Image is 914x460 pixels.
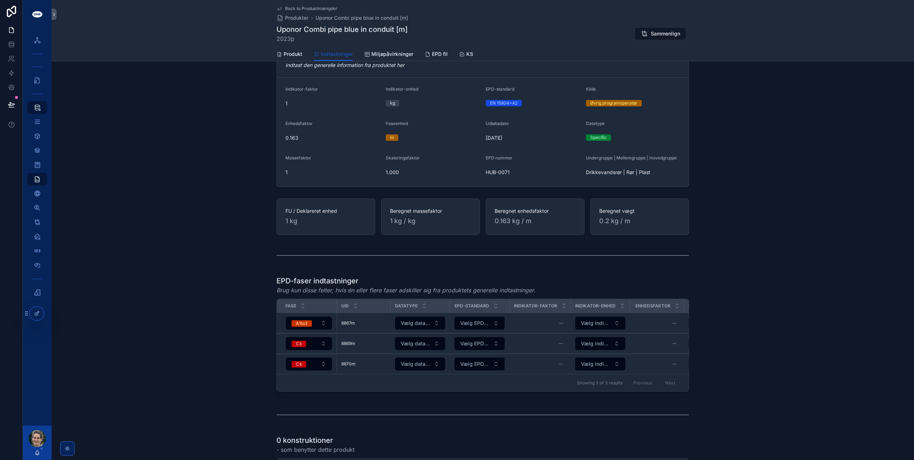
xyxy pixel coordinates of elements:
span: Showing 3 of 3 results [577,380,622,386]
span: 2023p [276,34,408,43]
h1: 0 konstruktioner [276,435,355,445]
div: Øvrig programoperatør [590,100,638,106]
span: Undergruppe | Mellemgruppe | Hovedgruppe [586,155,677,160]
button: Sammenlign [635,27,686,40]
a: Back to Produktmængder [276,6,337,11]
h1: EPD-faser indtastninger [276,276,535,286]
a: Produkt [276,48,302,62]
span: 1 [285,169,380,176]
span: Vælg datatype [401,360,431,368]
button: Select Button [688,358,739,370]
span: UID [341,303,349,309]
img: App logo [32,9,43,20]
span: HUB-0071 [486,169,580,176]
span: [DATE] [486,134,580,142]
span: Datatype [395,303,418,309]
span: 1 [285,100,380,107]
button: Select Button [286,358,332,370]
a: Uponor Combi pipe blue in conduit [m] [316,14,408,21]
div: scrollable content [23,29,52,308]
div: C4 [296,361,302,368]
em: Indtast den generelle information fra produktet her [285,62,404,68]
span: Faseenhed [688,303,714,309]
span: Vælg EPD-standard [460,360,490,368]
a: EPD fil [425,48,448,62]
span: Sammenlign [651,30,680,37]
button: Select Button [454,317,505,330]
span: Massefaktor [285,155,311,160]
span: Back to Produktmængder [285,6,337,11]
span: 8870m [341,361,356,367]
span: Beregnet massefaktor [390,207,471,215]
button: Select Button [395,337,445,350]
div: m [390,134,394,141]
a: Miljøpåvirkninger [364,48,413,62]
span: Udløbsdato [486,121,509,126]
div: A1to3 [296,320,308,327]
span: Miljøpåvirkninger [371,51,413,58]
span: Enhedsfaktor [635,303,670,309]
span: Faseenhed [386,121,408,126]
button: Select Button [575,337,625,350]
span: Vælg EPD-standard [460,340,490,347]
span: Vælg indikator-enhed [581,360,611,368]
span: 1.000 [386,169,480,176]
button: Select Button [688,337,739,350]
span: Beregnet vægt [599,207,680,215]
span: Indikator-faktor [514,303,557,309]
div: -- [672,341,677,346]
button: Select Button [286,337,332,350]
div: -- [559,341,563,346]
span: EPD-standard [486,86,514,92]
div: C3 [296,341,302,347]
span: Indikator-enhed [386,86,418,92]
em: Brug kun disse felter, hvis én eller flere faser adskiller sig fra produktets generelle indtastni... [276,286,535,294]
span: KS [466,51,473,58]
span: Vælg datatype [401,340,431,347]
button: Select Button [575,358,625,370]
span: 0.163 kg / m [495,216,576,226]
h1: Uponor Combi pipe blue in conduit [m] [276,24,408,34]
span: 1 kg [285,216,366,226]
span: Skaleringsfaktor [386,155,420,160]
span: Produkt [284,51,302,58]
button: Select Button [454,337,505,350]
span: 1 kg / kg [390,216,471,226]
span: EPD fil [432,51,448,58]
button: Select Button [688,317,739,330]
span: 0.163 [285,134,380,142]
span: FU / Deklareret enhed [285,207,366,215]
span: Vælg indikator-enhed [581,340,611,347]
span: Enhedsfaktor [285,121,313,126]
div: Specific [590,134,607,141]
button: Select Button [454,358,505,370]
span: Indikator-faktor [285,86,318,92]
button: Select Button [575,317,625,330]
div: -- [559,361,563,367]
span: Fase [285,303,296,309]
a: Indtastninger [314,48,353,61]
span: EPD-standard [454,303,489,309]
button: Select Button [395,317,445,330]
span: - som benytter dette produkt [276,445,355,454]
span: Vælg EPD-standard [460,320,490,327]
div: -- [672,320,677,326]
span: 0.2 kg / m [599,216,680,226]
div: kg [390,100,395,106]
span: Produkter [285,14,308,21]
span: 8867m [341,320,355,326]
span: Indikator-enhed [575,303,616,309]
span: Datatype [586,121,605,126]
span: Kilde [586,86,596,92]
span: Beregnet enhedsfaktor [495,207,576,215]
a: Produkter [276,14,308,21]
span: 8869m [341,341,355,346]
div: EN 15804+A2 [490,100,518,106]
span: Drikkevandsrør | Rør | Plast [586,169,650,176]
button: Select Button [395,358,445,370]
div: -- [559,320,563,326]
button: Select Button [286,317,332,330]
span: Indtastninger [321,51,353,58]
div: -- [672,361,677,367]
